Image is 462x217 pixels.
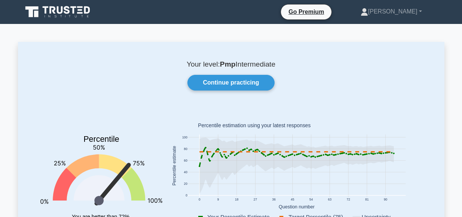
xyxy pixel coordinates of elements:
[279,204,315,210] text: Question number
[172,146,177,186] text: Percentile estimate
[184,147,187,151] text: 80
[253,198,257,201] text: 27
[309,198,313,201] text: 54
[383,198,387,201] text: 90
[217,198,219,201] text: 9
[187,75,274,91] a: Continue practicing
[184,159,187,162] text: 60
[272,198,276,201] text: 36
[186,194,187,198] text: 0
[291,198,294,201] text: 45
[184,170,187,174] text: 40
[83,135,119,144] text: Percentile
[36,60,426,69] p: Your level: Intermediate
[220,60,236,68] b: Pmp
[346,198,350,201] text: 72
[365,198,369,201] text: 81
[198,123,310,129] text: Percentile estimation using your latest responses
[284,7,328,16] a: Go Premium
[328,198,331,201] text: 63
[198,198,200,201] text: 0
[182,135,187,139] text: 100
[184,182,187,186] text: 20
[235,198,239,201] text: 18
[343,4,440,19] a: [PERSON_NAME]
